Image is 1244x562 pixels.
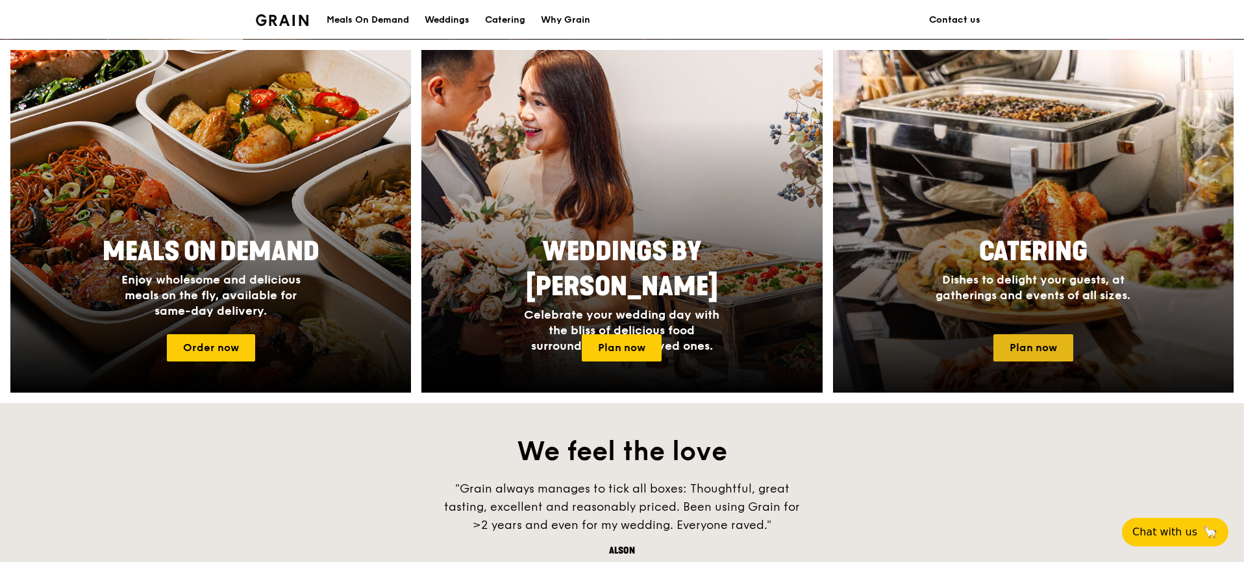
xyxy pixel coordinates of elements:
div: Why Grain [541,1,590,40]
a: Weddings by [PERSON_NAME]Celebrate your wedding day with the bliss of delicious food surrounded b... [421,50,822,393]
a: Why Grain [533,1,598,40]
a: Order now [167,334,255,361]
img: weddings-card.4f3003b8.jpg [421,50,822,393]
span: Catering [979,236,1088,267]
span: Chat with us [1132,524,1197,540]
div: Meals On Demand [327,1,409,40]
img: Grain [256,14,308,26]
a: Plan now [993,334,1073,361]
span: Weddings by [PERSON_NAME] [526,236,718,302]
a: Plan now [582,334,662,361]
a: Meals On DemandEnjoy wholesome and delicious meals on the fly, available for same-day delivery.Or... [10,50,411,393]
span: Meals On Demand [103,236,319,267]
span: Enjoy wholesome and delicious meals on the fly, available for same-day delivery. [121,273,301,318]
span: Celebrate your wedding day with the bliss of delicious food surrounded by your loved ones. [524,308,719,353]
button: Chat with us🦙 [1122,518,1228,546]
div: Catering [485,1,525,40]
span: 🦙 [1202,524,1218,540]
div: Alson [427,544,817,557]
a: Weddings [417,1,477,40]
span: Dishes to delight your guests, at gatherings and events of all sizes. [936,273,1130,302]
a: Contact us [921,1,988,40]
div: Weddings [425,1,469,40]
img: meals-on-demand-card.d2b6f6db.png [10,50,411,393]
a: Catering [477,1,533,40]
div: "Grain always manages to tick all boxes: Thoughtful, great tasting, excellent and reasonably pric... [427,480,817,534]
a: CateringDishes to delight your guests, at gatherings and events of all sizes.Plan now [833,50,1234,393]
